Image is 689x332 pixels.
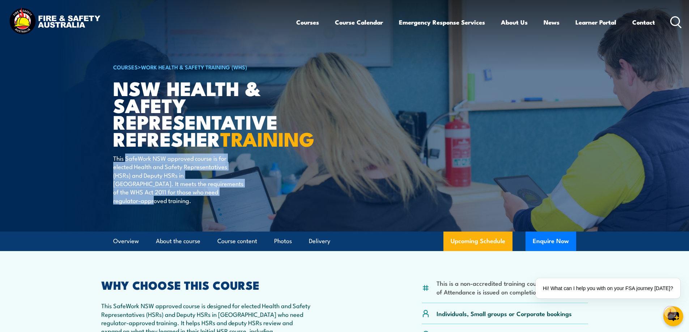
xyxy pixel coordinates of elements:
[335,13,383,32] a: Course Calendar
[113,79,292,147] h1: NSW Health & Safety Representative Refresher
[437,309,572,318] p: Individuals, Small groups or Corporate bookings
[113,63,138,71] a: COURSES
[309,232,330,251] a: Delivery
[437,279,588,296] li: This is a non-accredited training course, a Certificate of Attendance is issued on completion.
[217,232,257,251] a: Course content
[156,232,200,251] a: About the course
[399,13,485,32] a: Emergency Response Services
[113,62,292,71] h6: >
[443,232,513,251] a: Upcoming Schedule
[101,280,312,290] h2: WHY CHOOSE THIS COURSE
[296,13,319,32] a: Courses
[632,13,655,32] a: Contact
[663,306,683,326] button: chat-button
[141,63,247,71] a: Work Health & Safety Training (WHS)
[220,123,314,153] strong: TRAINING
[113,232,139,251] a: Overview
[501,13,528,32] a: About Us
[536,278,680,298] div: Hi! What can I help you with on your FSA journey [DATE]?
[575,13,616,32] a: Learner Portal
[113,154,245,204] p: This SafeWork NSW approved course is for elected Health and Safety Representatives (HSRs) and Dep...
[544,13,560,32] a: News
[274,232,292,251] a: Photos
[526,232,576,251] button: Enquire Now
